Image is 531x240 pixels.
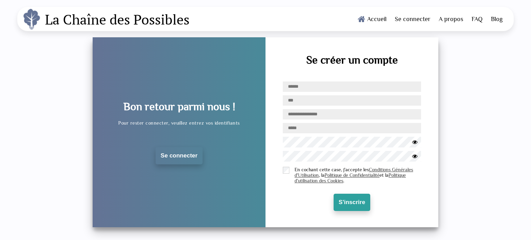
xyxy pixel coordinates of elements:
[22,9,42,29] img: logo
[295,167,421,183] label: En cochant cette case, j'accepte les , la et la .
[487,7,507,31] a: Blog
[354,7,391,31] a: Accueil
[435,7,467,31] a: A propos
[295,172,406,183] a: Politique d’utilisation des Cookies
[306,54,398,66] h1: Se créer un compte
[123,100,235,113] h1: Bon retour parmi nous !
[295,167,413,178] a: Conditions Générales d'Utilisation
[334,194,371,211] button: S'inscrire
[467,7,487,31] a: FAQ
[118,119,240,126] p: Pour rester connecter, veuillez entrez vos identifiants
[391,7,435,31] a: Se connecter
[325,172,380,178] a: Politique de Confidentialité
[156,147,203,164] button: Se connecter
[45,9,189,29] h1: La Chaîne des Possibles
